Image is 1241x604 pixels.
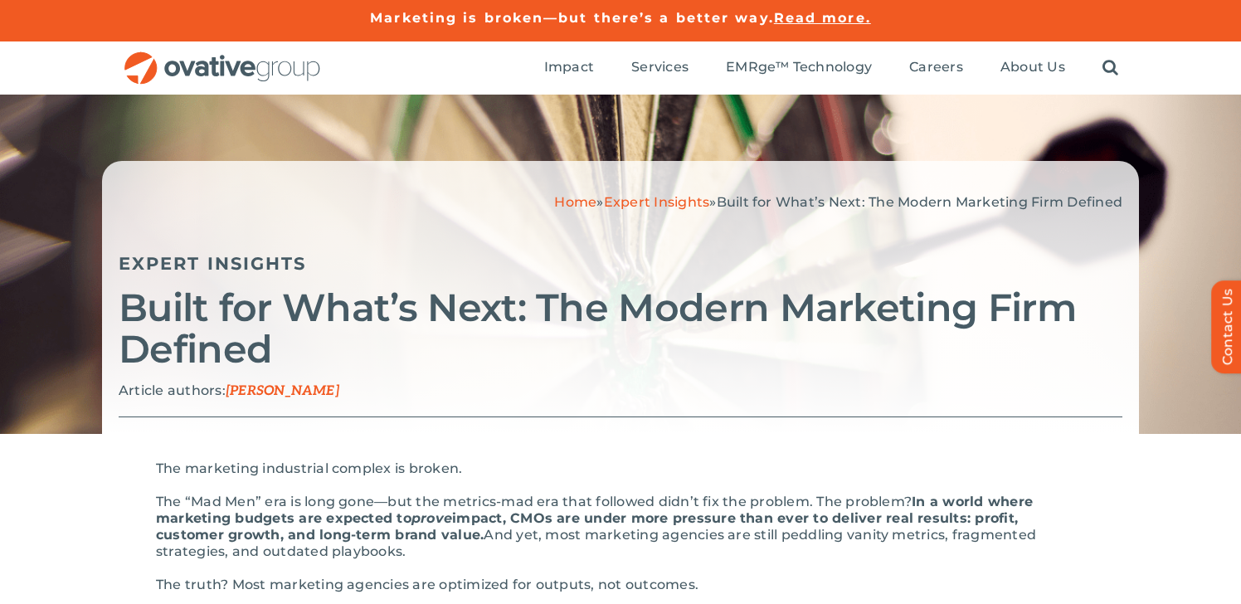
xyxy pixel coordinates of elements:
[411,510,452,526] em: prove
[370,10,774,26] a: Marketing is broken—but there’s a better way.
[726,59,872,75] span: EMRge™ Technology
[544,41,1118,95] nav: Menu
[119,382,1122,400] p: Article authors:
[156,494,1085,560] p: The “Mad Men” era is long gone—but the metrics-mad era that followed didn’t fix the problem. The ...
[604,194,710,210] a: Expert Insights
[123,50,322,66] a: OG_Full_horizontal_RGB
[156,494,1033,543] strong: In a world where marketing budgets are expected to impact, CMOs are under more pressure than ever...
[119,253,307,274] a: Expert Insights
[544,59,594,77] a: Impact
[726,59,872,77] a: EMRge™ Technology
[544,59,594,75] span: Impact
[554,194,1122,210] span: » »
[1000,59,1065,77] a: About Us
[717,194,1122,210] span: Built for What’s Next: The Modern Marketing Firm Defined
[1000,59,1065,75] span: About Us
[554,194,596,210] a: Home
[631,59,689,75] span: Services
[774,10,871,26] a: Read more.
[156,577,1085,593] p: The truth? Most marketing agencies are optimized for outputs, not outcomes.
[156,460,1085,477] p: The marketing industrial complex is broken.
[909,59,963,77] a: Careers
[226,383,339,399] span: [PERSON_NAME]
[1102,59,1118,77] a: Search
[909,59,963,75] span: Careers
[631,59,689,77] a: Services
[119,287,1122,370] h2: Built for What’s Next: The Modern Marketing Firm Defined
